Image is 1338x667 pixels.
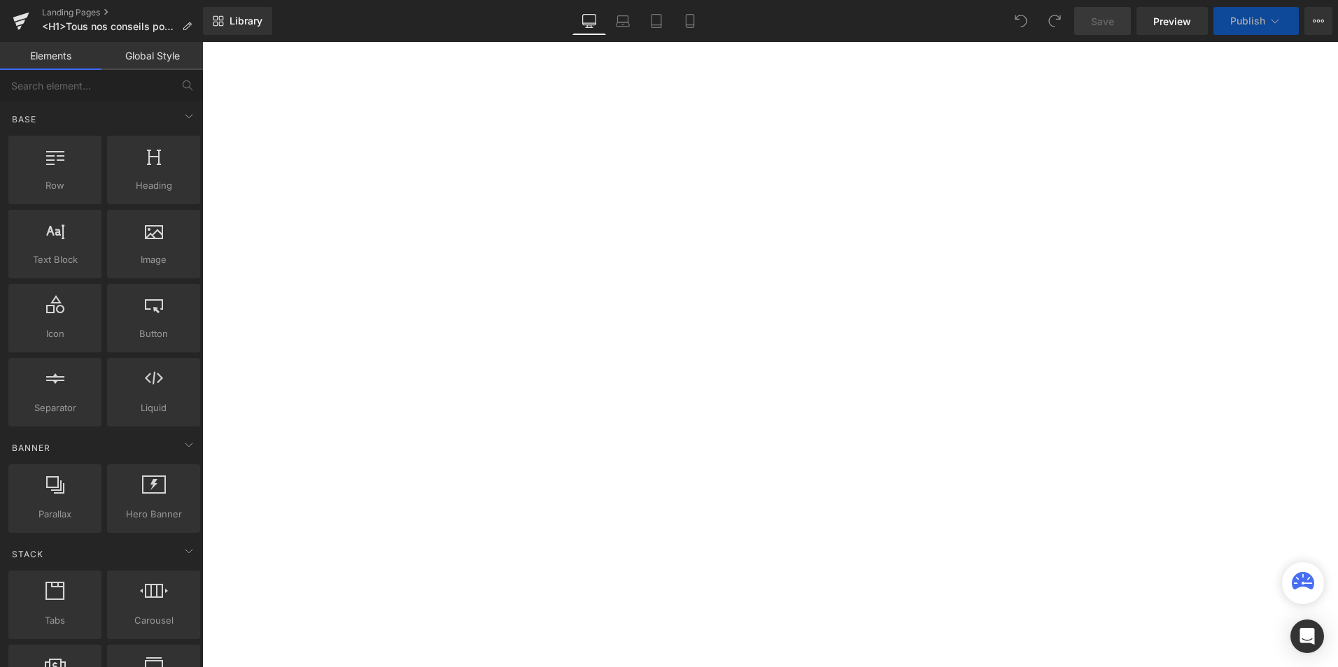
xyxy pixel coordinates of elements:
span: Liquid [111,401,196,415]
button: Undo [1007,7,1035,35]
span: Preview [1153,14,1191,29]
span: Banner [10,441,52,454]
span: Tabs [13,613,97,628]
span: Save [1091,14,1114,29]
span: Icon [13,327,97,341]
a: Global Style [101,42,203,70]
span: Library [230,15,262,27]
a: New Library [203,7,272,35]
div: Open Intercom Messenger [1290,619,1324,653]
span: Heading [111,178,196,193]
span: Publish [1230,15,1265,27]
a: Mobile [673,7,707,35]
span: Base [10,113,38,126]
span: Carousel [111,613,196,628]
a: Desktop [572,7,606,35]
span: Button [111,327,196,341]
a: Preview [1136,7,1208,35]
span: <H1>Tous nos conseils pour un maquillage de fêtes réussi</H1> [42,21,176,32]
span: Hero Banner [111,507,196,522]
span: Text Block [13,252,97,267]
a: Tablet [640,7,673,35]
button: Publish [1213,7,1299,35]
button: Redo [1041,7,1069,35]
span: Stack [10,547,45,561]
button: More [1304,7,1332,35]
span: Image [111,252,196,267]
span: Separator [13,401,97,415]
span: Parallax [13,507,97,522]
span: Row [13,178,97,193]
a: Laptop [606,7,640,35]
a: Landing Pages [42,7,203,18]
